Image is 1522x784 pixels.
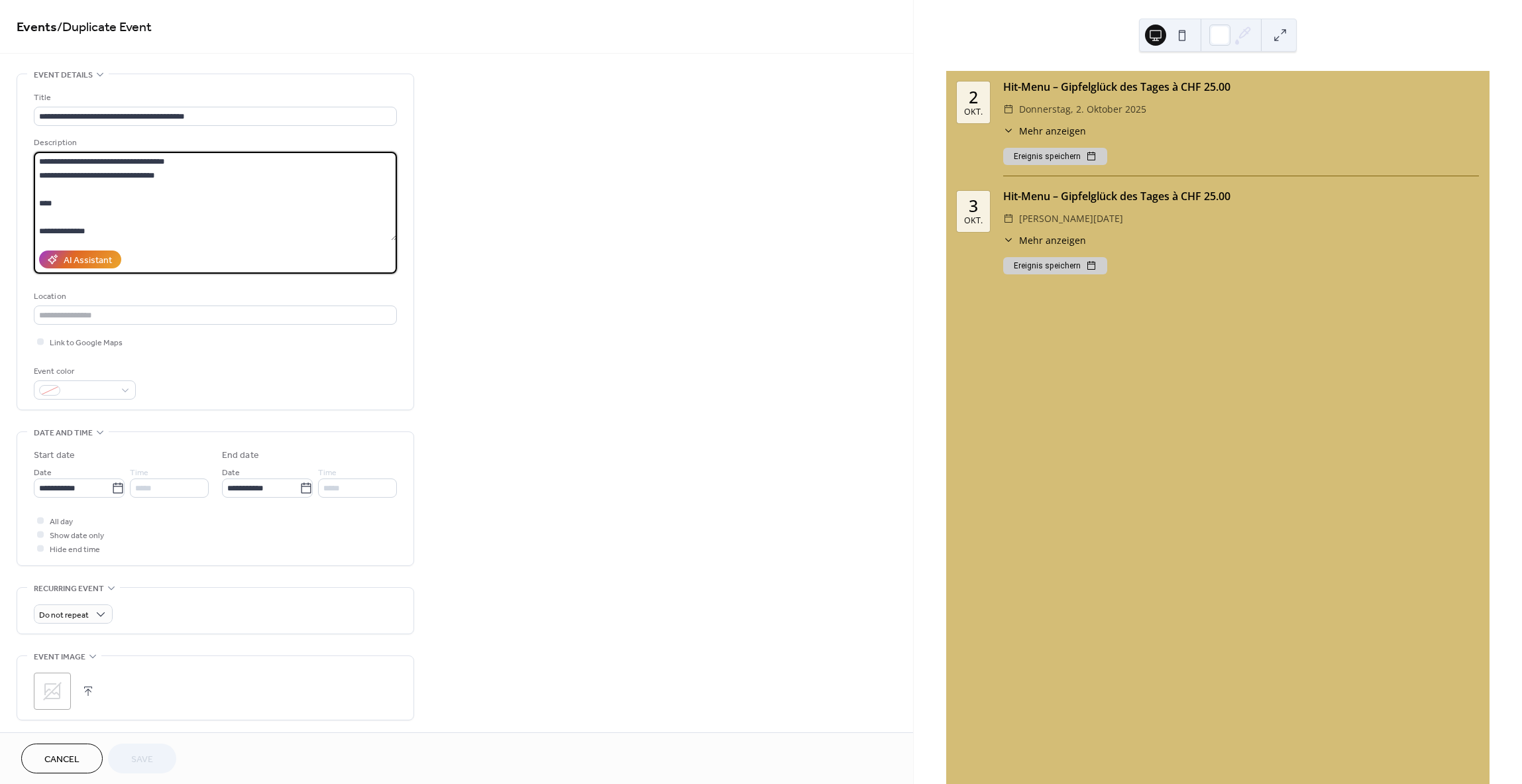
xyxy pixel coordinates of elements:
[57,15,152,40] span: / Duplicate Event
[34,673,71,710] div: ;
[34,426,93,440] span: Date and time
[34,68,93,82] span: Event details
[34,136,394,150] div: Description
[17,15,57,40] a: Events
[50,336,123,350] span: Link to Google Maps
[1019,233,1086,247] span: Mehr anzeigen
[1019,211,1123,227] span: [PERSON_NAME][DATE]
[222,449,259,463] div: End date
[34,650,85,664] span: Event image
[222,466,240,480] span: Date
[50,543,100,557] span: Hide end time
[34,466,52,480] span: Date
[34,582,104,596] span: Recurring event
[39,251,121,268] button: AI Assistant
[34,449,75,463] div: Start date
[964,217,983,225] div: Okt.
[21,744,103,773] button: Cancel
[1003,101,1014,117] div: ​
[1003,233,1014,247] div: ​
[1003,188,1479,204] div: Hit-Menu – Gipfelglück des Tages à CHF 25.00
[1003,211,1014,227] div: ​
[50,529,104,543] span: Show date only
[1003,79,1479,95] div: Hit-Menu – Gipfelglück des Tages à CHF 25.00
[1019,101,1146,117] span: Donnerstag, 2. Oktober 2025
[1003,148,1107,165] button: Ereignis speichern
[44,753,80,767] span: Cancel
[50,515,73,529] span: All day
[39,608,89,623] span: Do not repeat
[130,466,148,480] span: Time
[1003,257,1107,274] button: Ereignis speichern
[34,364,133,378] div: Event color
[1003,124,1014,138] div: ​
[34,290,394,304] div: Location
[1003,233,1086,247] button: ​Mehr anzeigen
[318,466,337,480] span: Time
[64,254,112,268] div: AI Assistant
[34,91,394,105] div: Title
[969,89,978,105] div: 2
[1003,124,1086,138] button: ​Mehr anzeigen
[1019,124,1086,138] span: Mehr anzeigen
[969,197,978,214] div: 3
[964,108,983,117] div: Okt.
